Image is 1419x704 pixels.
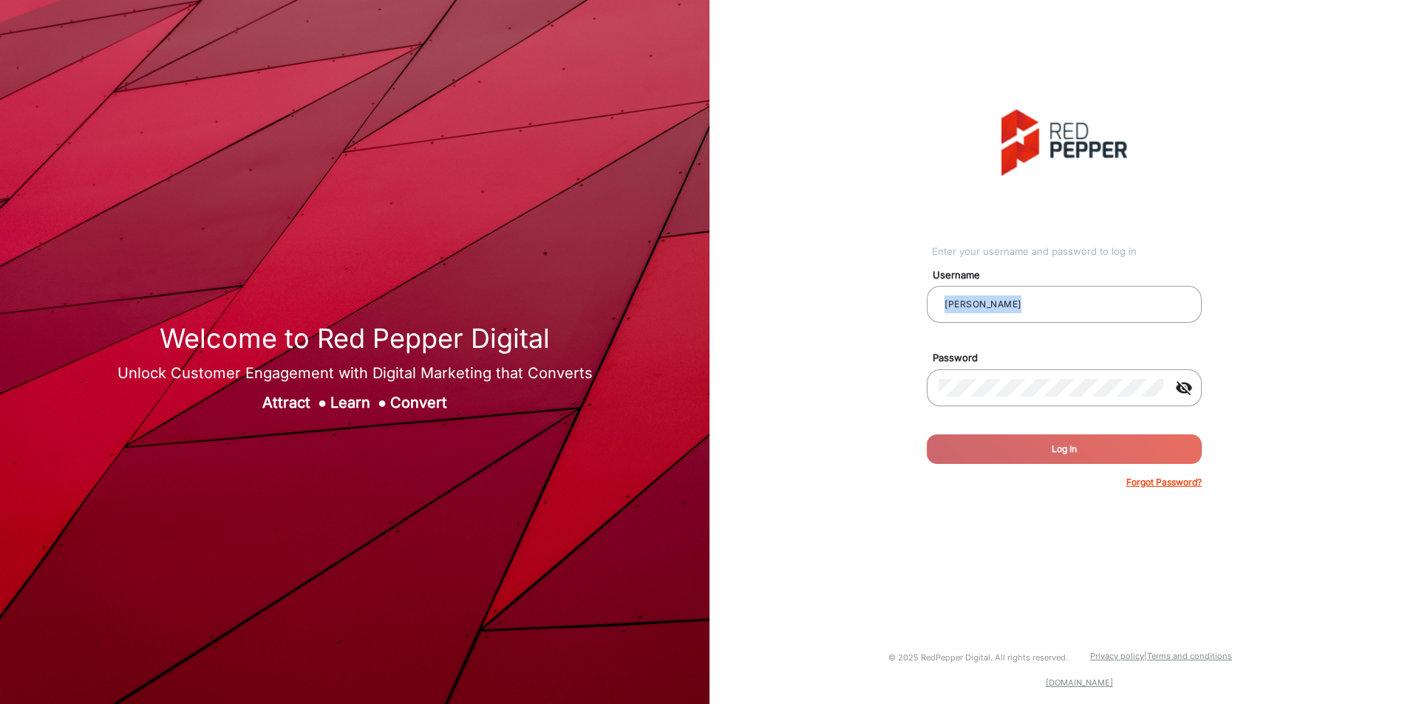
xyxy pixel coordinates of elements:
[1147,651,1232,661] a: Terms and conditions
[118,362,593,384] div: Unlock Customer Engagement with Digital Marketing that Converts
[118,323,593,355] h1: Welcome to Red Pepper Digital
[922,268,1219,283] mat-label: Username
[1090,651,1144,661] a: Privacy policy
[1001,109,1127,176] img: vmg-logo
[1144,651,1147,661] a: |
[118,392,593,414] div: Attract Learn Convert
[932,245,1202,259] div: Enter your username and password to log in
[1126,476,1202,489] p: Forgot Password?
[939,295,1190,313] input: Your username
[318,394,327,411] span: ●
[1046,677,1113,688] a: [DOMAIN_NAME]
[888,652,1068,663] small: © 2025 RedPepper Digital. All rights reserved.
[922,351,1219,366] mat-label: Password
[378,394,387,411] span: ●
[1166,379,1202,397] mat-icon: visibility_off
[927,434,1202,464] button: Log In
